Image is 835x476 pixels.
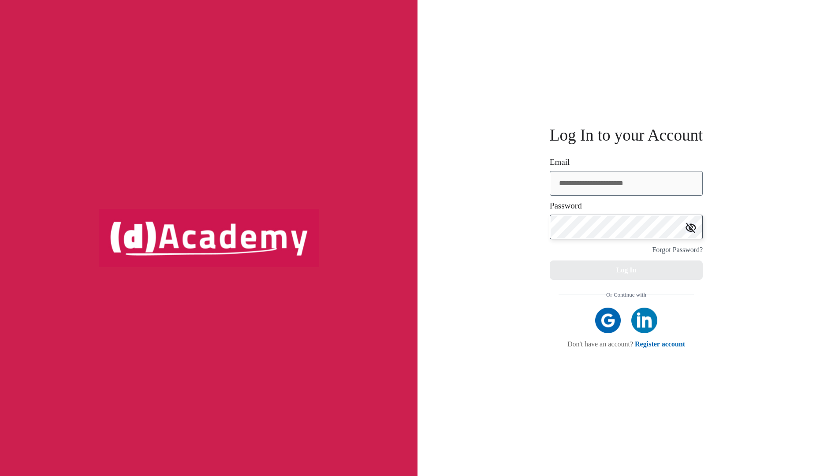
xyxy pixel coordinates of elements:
div: Forgot Password? [652,244,703,256]
img: line [646,294,694,295]
label: Email [550,158,570,167]
h3: Log In to your Account [550,128,703,142]
div: Don't have an account? [559,340,694,348]
img: icon [686,223,696,233]
label: Password [550,201,582,210]
img: logo [99,209,319,267]
div: Log In [616,264,637,276]
img: linkedIn icon [631,308,657,334]
a: Register account [635,340,685,348]
button: Log In [550,260,703,280]
img: google icon [595,308,621,334]
img: line [559,294,606,295]
span: Or Continue with [606,289,646,301]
